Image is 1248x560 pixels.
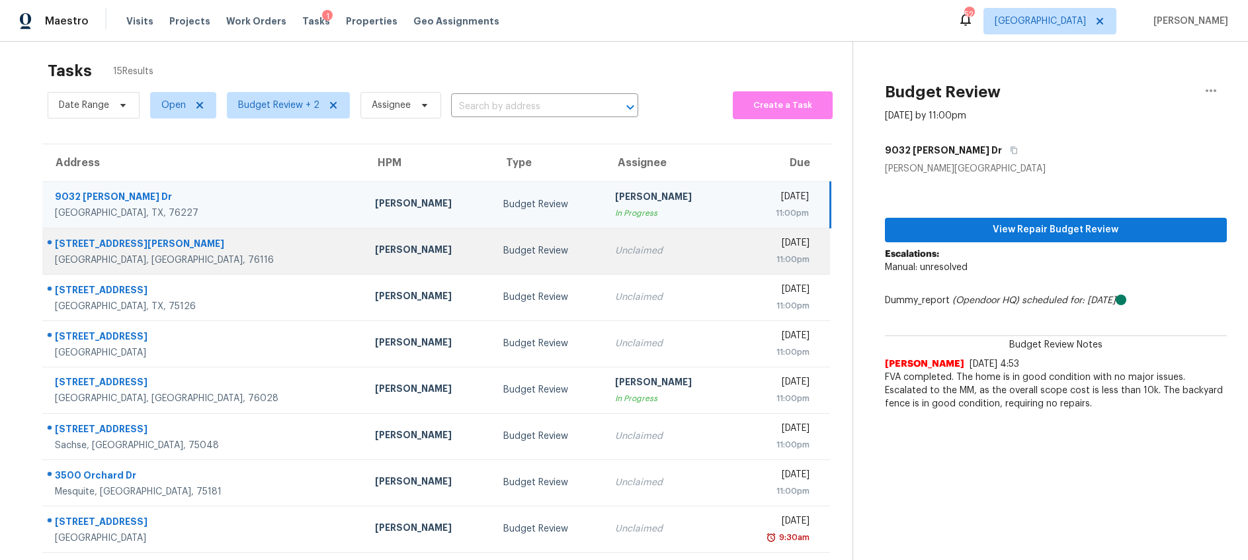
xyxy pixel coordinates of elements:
[375,428,481,445] div: [PERSON_NAME]
[615,375,722,392] div: [PERSON_NAME]
[55,469,354,485] div: 3500 Orchard Dr
[169,15,210,28] span: Projects
[885,85,1001,99] h2: Budget Review
[964,8,974,21] div: 52
[55,422,354,439] div: [STREET_ADDRESS]
[372,99,411,112] span: Assignee
[885,357,964,371] span: [PERSON_NAME]
[375,243,481,259] div: [PERSON_NAME]
[615,522,722,536] div: Unclaimed
[733,144,831,181] th: Due
[1022,296,1116,305] i: scheduled for: [DATE]
[375,197,481,213] div: [PERSON_NAME]
[55,485,354,498] div: Mesquite, [GEOGRAPHIC_DATA], 75181
[375,289,481,306] div: [PERSON_NAME]
[55,346,354,359] div: [GEOGRAPHIC_DATA]
[743,514,810,531] div: [DATE]
[743,438,810,451] div: 11:00pm
[451,97,601,117] input: Search by address
[48,64,92,77] h2: Tasks
[743,190,809,207] div: [DATE]
[743,422,810,438] div: [DATE]
[885,144,1002,157] h5: 9032 [PERSON_NAME] Dr
[743,329,810,346] div: [DATE]
[413,15,499,28] span: Geo Assignments
[375,336,481,352] div: [PERSON_NAME]
[766,531,776,544] img: Overdue Alarm Icon
[55,375,354,392] div: [STREET_ADDRESS]
[615,337,722,350] div: Unclaimed
[615,207,722,220] div: In Progress
[503,198,595,211] div: Budget Review
[55,207,354,220] div: [GEOGRAPHIC_DATA], TX, 76227
[1148,15,1228,28] span: [PERSON_NAME]
[375,521,481,537] div: [PERSON_NAME]
[615,476,722,489] div: Unclaimed
[743,207,809,220] div: 11:00pm
[615,244,722,257] div: Unclaimed
[885,294,1227,307] div: Dummy_report
[503,522,595,536] div: Budget Review
[743,346,810,359] div: 11:00pm
[226,15,286,28] span: Work Orders
[503,291,595,304] div: Budget Review
[503,244,595,257] div: Budget Review
[615,190,722,207] div: [PERSON_NAME]
[55,190,354,207] div: 9032 [PERSON_NAME] Dr
[743,392,810,405] div: 11:00pm
[493,144,605,181] th: Type
[55,300,354,313] div: [GEOGRAPHIC_DATA], TX, 75126
[113,65,153,78] span: 15 Results
[970,359,1019,369] span: [DATE] 4:53
[743,283,810,299] div: [DATE]
[55,237,354,254] div: [STREET_ADDRESS][PERSON_NAME]
[885,263,968,272] span: Manual: unresolved
[743,299,810,312] div: 11:00pm
[1001,338,1110,351] span: Budget Review Notes
[776,531,810,544] div: 9:30am
[238,99,319,112] span: Budget Review + 2
[55,515,354,532] div: [STREET_ADDRESS]
[739,98,826,113] span: Create a Task
[604,144,732,181] th: Assignee
[885,109,966,122] div: [DATE] by 11:00pm
[55,532,354,545] div: [GEOGRAPHIC_DATA]
[55,283,354,300] div: [STREET_ADDRESS]
[322,10,333,23] div: 1
[743,253,810,266] div: 11:00pm
[503,383,595,397] div: Budget Review
[952,296,1019,305] i: (Opendoor HQ)
[885,371,1227,410] span: FVA completed. The home is in good condition with no major issues. Escalated to the MM, as the ov...
[42,144,364,181] th: Address
[346,15,397,28] span: Properties
[995,15,1086,28] span: [GEOGRAPHIC_DATA]
[503,430,595,443] div: Budget Review
[621,98,640,117] button: Open
[503,476,595,489] div: Budget Review
[615,430,722,443] div: Unclaimed
[45,15,89,28] span: Maestro
[55,254,354,267] div: [GEOGRAPHIC_DATA], [GEOGRAPHIC_DATA], 76116
[364,144,492,181] th: HPM
[302,17,330,26] span: Tasks
[743,375,810,392] div: [DATE]
[1002,138,1020,162] button: Copy Address
[503,337,595,350] div: Budget Review
[126,15,153,28] span: Visits
[375,475,481,491] div: [PERSON_NAME]
[55,439,354,452] div: Sachse, [GEOGRAPHIC_DATA], 75048
[615,392,722,405] div: In Progress
[895,222,1216,238] span: View Repair Budget Review
[885,218,1227,242] button: View Repair Budget Review
[161,99,186,112] span: Open
[743,468,810,485] div: [DATE]
[55,330,354,346] div: [STREET_ADDRESS]
[885,250,939,259] b: Escalations:
[743,236,810,253] div: [DATE]
[615,291,722,304] div: Unclaimed
[743,485,810,498] div: 11:00pm
[59,99,109,112] span: Date Range
[885,162,1227,175] div: [PERSON_NAME][GEOGRAPHIC_DATA]
[55,392,354,405] div: [GEOGRAPHIC_DATA], [GEOGRAPHIC_DATA], 76028
[375,382,481,398] div: [PERSON_NAME]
